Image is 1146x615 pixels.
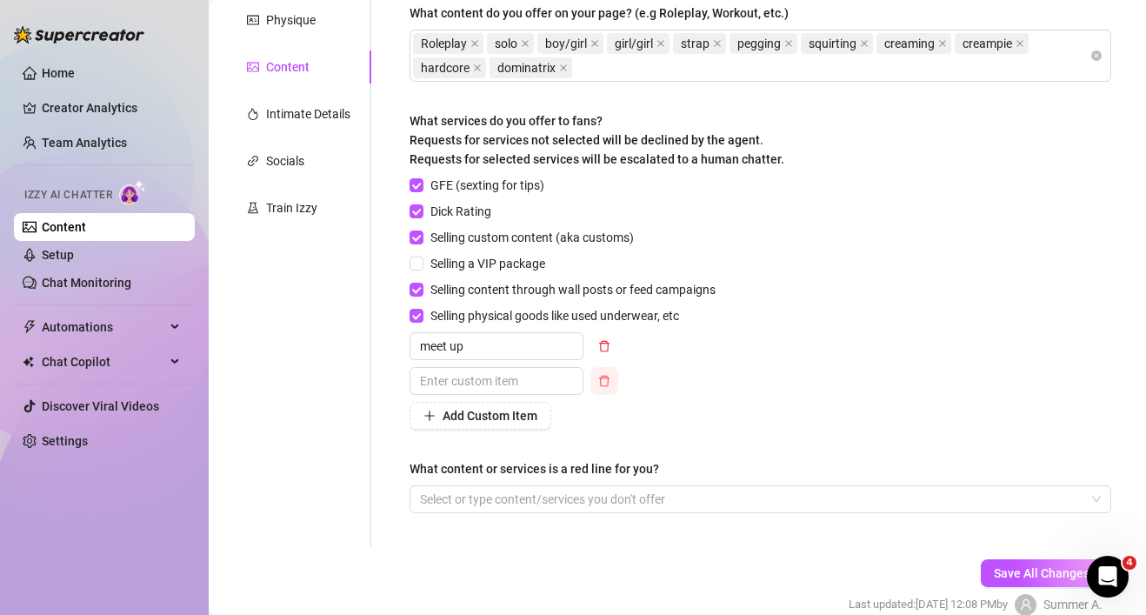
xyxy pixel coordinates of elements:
[490,57,572,78] span: dominatrix
[809,34,856,53] span: squirting
[730,33,797,54] span: pegging
[1016,39,1024,48] span: close
[420,489,423,510] input: What content or services is a red line for you?
[42,276,131,290] a: Chat Monitoring
[247,108,259,120] span: fire
[607,33,670,54] span: girl/girl
[784,39,793,48] span: close
[981,559,1103,587] button: Save All Changes
[42,66,75,80] a: Home
[410,332,583,360] input: Enter custom item
[598,340,610,352] span: delete
[1123,556,1136,570] span: 4
[615,34,653,53] span: girl/girl
[42,434,88,448] a: Settings
[994,566,1089,580] span: Save All Changes
[247,14,259,26] span: idcard
[266,151,304,170] div: Socials
[470,39,479,48] span: close
[423,254,552,273] span: Selling a VIP package
[497,58,556,77] span: dominatrix
[656,39,665,48] span: close
[14,26,144,43] img: logo-BBDzfeDw.svg
[537,33,603,54] span: boy/girl
[473,64,482,72] span: close
[559,64,568,72] span: close
[42,248,74,262] a: Setup
[443,409,537,423] span: Add Custom Item
[1043,595,1103,614] span: Summer A.
[876,33,951,54] span: creaming
[410,3,789,23] div: What content do you offer on your page? (e.g Roleplay, Workout, etc.)
[576,57,579,78] input: What content do you offer on your page? (e.g Roleplay, Workout, etc.)
[423,410,436,422] span: plus
[423,176,551,195] span: GFE (sexting for tips)
[737,34,781,53] span: pegging
[413,57,486,78] span: hardcore
[421,58,470,77] span: hardcore
[955,33,1029,54] span: creampie
[24,187,112,204] span: Izzy AI Chatter
[963,34,1012,53] span: creampie
[42,220,86,234] a: Content
[23,356,34,368] img: Chat Copilot
[119,180,146,205] img: AI Chatter
[487,33,534,54] span: solo
[860,39,869,48] span: close
[673,33,726,54] span: strap
[423,228,641,247] span: Selling custom content (aka customs)
[521,39,530,48] span: close
[423,280,723,299] span: Selling content through wall posts or feed campaigns
[42,94,181,122] a: Creator Analytics
[266,104,350,124] div: Intimate Details
[421,34,467,53] span: Roleplay
[410,402,551,430] button: Add Custom Item
[410,114,784,166] span: What services do you offer to fans? Requests for services not selected will be declined by the ag...
[423,306,686,325] span: Selling physical goods like used underwear, etc
[884,34,935,53] span: creaming
[1020,598,1032,611] span: user
[495,34,517,53] span: solo
[266,57,310,77] div: Content
[42,348,165,376] span: Chat Copilot
[413,33,483,54] span: Roleplay
[410,3,801,23] label: What content do you offer on your page? (e.g Roleplay, Workout, etc.)
[23,320,37,334] span: thunderbolt
[598,375,610,387] span: delete
[247,155,259,167] span: link
[1087,556,1129,598] iframe: Intercom live chat
[247,61,259,73] span: picture
[42,313,165,341] span: Automations
[266,10,316,30] div: Physique
[1091,50,1102,61] span: close-circle
[410,459,671,478] label: What content or services is a red line for you?
[42,399,159,413] a: Discover Viral Videos
[681,34,710,53] span: strap
[849,596,1008,613] span: Last updated: [DATE] 12:08 PM by
[801,33,873,54] span: squirting
[590,39,599,48] span: close
[713,39,722,48] span: close
[423,202,498,221] span: Dick Rating
[247,202,259,214] span: experiment
[266,198,317,217] div: Train Izzy
[410,367,583,395] input: Enter custom item
[42,136,127,150] a: Team Analytics
[410,459,659,478] div: What content or services is a red line for you?
[938,39,947,48] span: close
[545,34,587,53] span: boy/girl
